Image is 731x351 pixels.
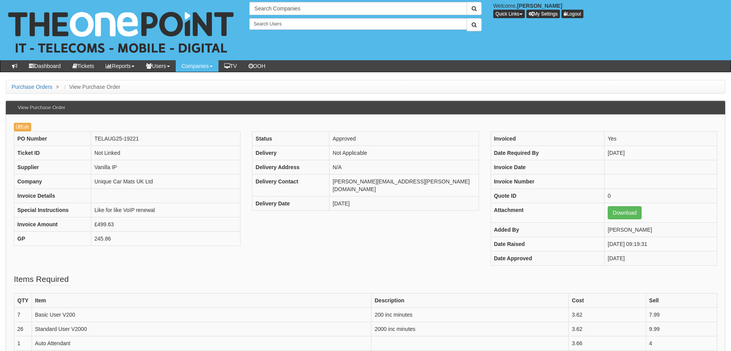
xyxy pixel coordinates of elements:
[12,84,52,90] a: Purchase Orders
[32,336,371,350] td: Auto Attendant
[329,160,479,174] td: N/A
[605,188,717,203] td: 0
[14,174,91,188] th: Company
[371,307,569,322] td: 200 inc minutes
[491,237,604,251] th: Date Raised
[646,307,717,322] td: 7.99
[91,231,240,246] td: 245.86
[14,101,69,114] h3: View Purchase Order
[252,131,329,146] th: Status
[32,293,371,307] th: Item
[14,131,91,146] th: PO Number
[646,336,717,350] td: 4
[491,131,604,146] th: Invoiced
[561,10,583,18] a: Logout
[252,160,329,174] th: Delivery Address
[62,83,121,91] li: View Purchase Order
[605,237,717,251] td: [DATE] 09:19:31
[526,10,560,18] a: My Settings
[91,131,240,146] td: TELAUG25-19221
[491,174,604,188] th: Invoice Number
[14,322,32,336] td: 26
[493,10,525,18] button: Quick Links
[605,251,717,265] td: [DATE]
[252,196,329,210] th: Delivery Date
[329,131,479,146] td: Approved
[329,146,479,160] td: Not Applicable
[329,174,479,196] td: [PERSON_NAME][EMAIL_ADDRESS][PERSON_NAME][DOMAIN_NAME]
[491,160,604,174] th: Invoice Date
[140,60,176,72] a: Users
[491,203,604,222] th: Attachment
[54,84,61,90] span: >
[569,293,646,307] th: Cost
[100,60,140,72] a: Reports
[605,222,717,237] td: [PERSON_NAME]
[605,131,717,146] td: Yes
[176,60,218,72] a: Companies
[517,3,562,9] b: [PERSON_NAME]
[491,222,604,237] th: Added By
[491,146,604,160] th: Date Required By
[91,160,240,174] td: Vanilla IP
[14,160,91,174] th: Supplier
[371,293,569,307] th: Description
[569,336,646,350] td: 3.66
[569,307,646,322] td: 3.62
[14,336,32,350] td: 1
[14,123,31,131] a: Edit
[491,188,604,203] th: Quote ID
[491,251,604,265] th: Date Approved
[371,322,569,336] td: 2000 inc minutes
[14,307,32,322] td: 7
[608,206,642,219] a: Download
[67,60,100,72] a: Tickets
[646,322,717,336] td: 9.99
[249,2,467,15] input: Search Companies
[91,174,240,188] td: Unique Car Mats UK Ltd
[646,293,717,307] th: Sell
[569,322,646,336] td: 3.62
[243,60,271,72] a: OOH
[14,217,91,231] th: Invoice Amount
[14,188,91,203] th: Invoice Details
[91,217,240,231] td: £499.63
[14,146,91,160] th: Ticket ID
[32,307,371,322] td: Basic User V200
[249,18,467,30] input: Search Users
[487,2,731,18] div: Welcome,
[14,273,69,285] legend: Items Required
[218,60,243,72] a: TV
[252,174,329,196] th: Delivery Contact
[14,231,91,246] th: GP
[91,203,240,217] td: Like for like VoIP renewal
[14,293,32,307] th: QTY
[252,146,329,160] th: Delivery
[605,146,717,160] td: [DATE]
[14,203,91,217] th: Special Instructions
[23,60,67,72] a: Dashboard
[91,146,240,160] td: Not Linked
[329,196,479,210] td: [DATE]
[32,322,371,336] td: Standard User V2000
